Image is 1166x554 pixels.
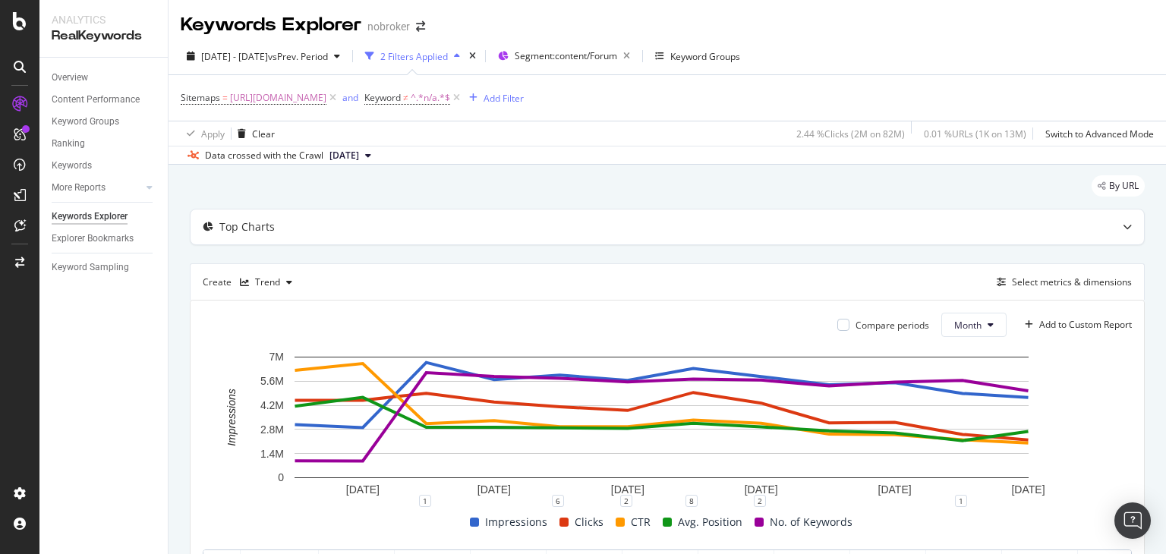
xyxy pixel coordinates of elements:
[477,483,511,496] text: [DATE]
[52,158,92,174] div: Keywords
[670,50,740,63] div: Keyword Groups
[269,351,284,364] text: 7M
[954,319,982,332] span: Month
[1011,483,1045,496] text: [DATE]
[52,260,129,275] div: Keyword Sampling
[52,27,156,45] div: RealKeywords
[52,70,88,86] div: Overview
[201,127,225,140] div: Apply
[754,495,766,507] div: 2
[181,44,346,68] button: [DATE] - [DATE]vsPrev. Period
[1092,175,1145,197] div: legacy label
[342,91,358,104] div: and
[52,260,157,275] a: Keyword Sampling
[52,158,157,174] a: Keywords
[515,49,617,62] span: Segment: content/Forum
[225,389,238,446] text: Impressions
[1114,502,1151,539] div: Open Intercom Messenger
[323,146,377,165] button: [DATE]
[52,136,157,152] a: Ranking
[52,231,134,247] div: Explorer Bookmarks
[52,92,140,108] div: Content Performance
[52,92,157,108] a: Content Performance
[52,12,156,27] div: Analytics
[955,495,967,507] div: 1
[52,114,119,130] div: Keyword Groups
[260,375,284,387] text: 5.6M
[924,127,1026,140] div: 0.01 % URLs ( 1K on 13M )
[230,87,326,109] span: [URL][DOMAIN_NAME]
[620,495,632,507] div: 2
[485,513,547,531] span: Impressions
[222,91,228,104] span: =
[219,219,275,235] div: Top Charts
[770,513,852,531] span: No. of Keywords
[52,114,157,130] a: Keyword Groups
[631,513,651,531] span: CTR
[1045,127,1154,140] div: Switch to Advanced Mode
[678,513,742,531] span: Avg. Position
[232,121,275,146] button: Clear
[346,483,380,496] text: [DATE]
[419,495,431,507] div: 1
[685,495,698,507] div: 8
[492,44,636,68] button: Segment:content/Forum
[52,209,157,225] a: Keywords Explorer
[1039,320,1132,329] div: Add to Custom Report
[255,278,280,287] div: Trend
[268,50,328,63] span: vs Prev. Period
[52,136,85,152] div: Ranking
[52,180,142,196] a: More Reports
[278,472,284,484] text: 0
[552,495,564,507] div: 6
[745,483,778,496] text: [DATE]
[466,49,479,64] div: times
[52,180,106,196] div: More Reports
[991,273,1132,291] button: Select metrics & dimensions
[203,349,1120,501] svg: A chart.
[52,209,128,225] div: Keywords Explorer
[575,513,603,531] span: Clicks
[649,44,746,68] button: Keyword Groups
[203,270,298,294] div: Create
[1019,313,1132,337] button: Add to Custom Report
[181,12,361,38] div: Keywords Explorer
[260,423,284,436] text: 2.8M
[205,149,323,162] div: Data crossed with the Crawl
[796,127,905,140] div: 2.44 % Clicks ( 2M on 82M )
[1039,121,1154,146] button: Switch to Advanced Mode
[941,313,1007,337] button: Month
[367,19,410,34] div: nobroker
[181,91,220,104] span: Sitemaps
[1012,275,1132,288] div: Select metrics & dimensions
[359,44,466,68] button: 2 Filters Applied
[403,91,408,104] span: ≠
[260,399,284,411] text: 4.2M
[342,90,358,105] button: and
[380,50,448,63] div: 2 Filters Applied
[1109,181,1139,190] span: By URL
[52,231,157,247] a: Explorer Bookmarks
[856,319,929,332] div: Compare periods
[611,483,644,496] text: [DATE]
[252,127,275,140] div: Clear
[234,270,298,294] button: Trend
[260,448,284,460] text: 1.4M
[463,89,524,107] button: Add Filter
[484,92,524,105] div: Add Filter
[181,121,225,146] button: Apply
[878,483,912,496] text: [DATE]
[329,149,359,162] span: 2024 Dec. 2nd
[201,50,268,63] span: [DATE] - [DATE]
[416,21,425,32] div: arrow-right-arrow-left
[52,70,157,86] a: Overview
[364,91,401,104] span: Keyword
